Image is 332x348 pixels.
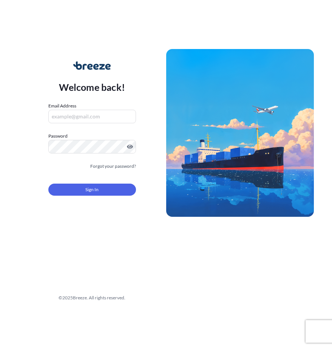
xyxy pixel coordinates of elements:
[48,132,136,140] label: Password
[127,144,133,150] button: Show password
[90,163,136,170] a: Forgot your password?
[48,184,136,196] button: Sign In
[48,102,76,110] label: Email Address
[85,186,99,193] span: Sign In
[18,294,166,302] div: © 2025 Breeze. All rights reserved.
[59,81,125,93] p: Welcome back!
[166,49,314,217] img: Ship illustration
[48,110,136,123] input: example@gmail.com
